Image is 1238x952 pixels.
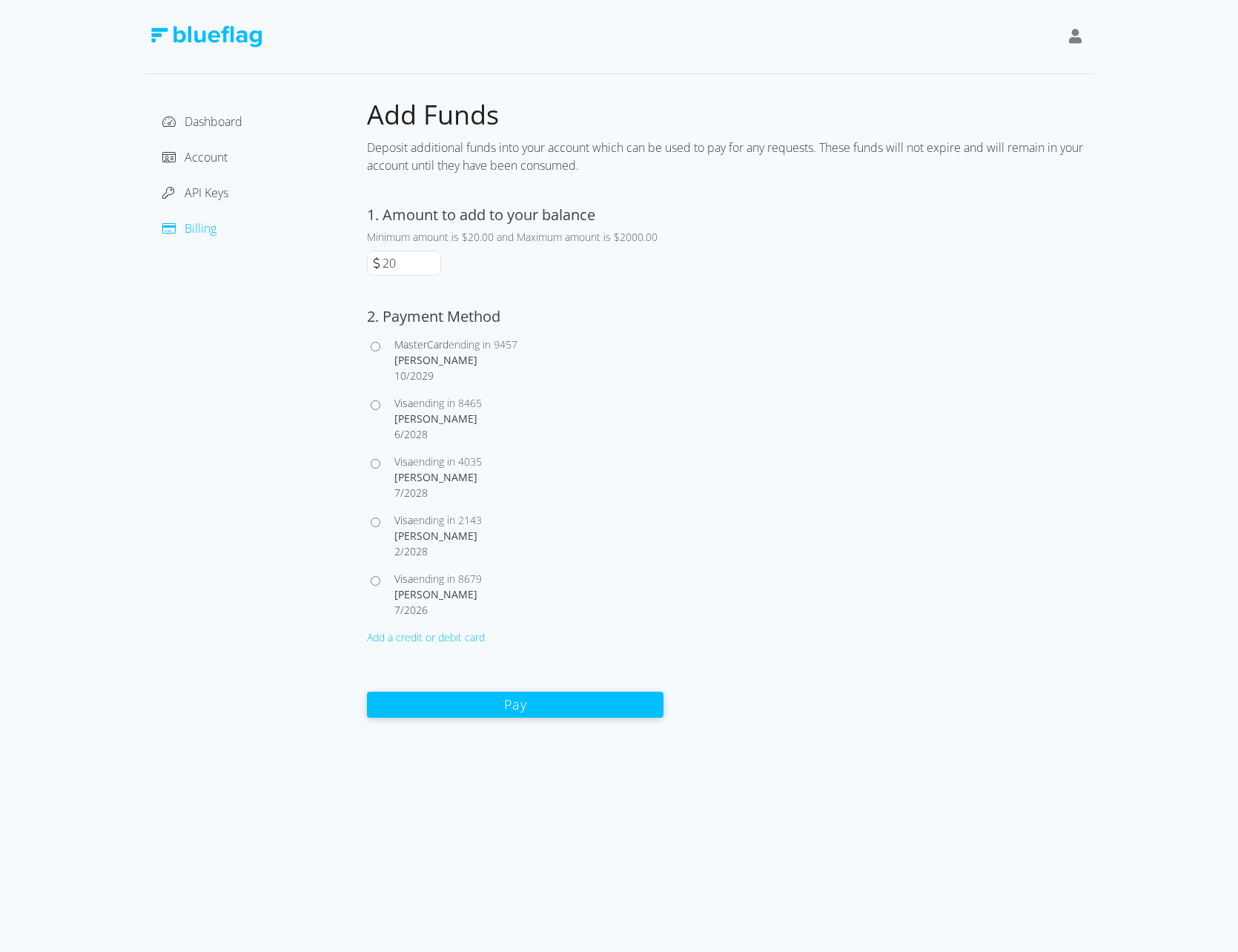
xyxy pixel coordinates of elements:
a: Account [162,149,228,165]
span: API Keys [185,185,228,201]
img: Blue Flag Logo [150,26,262,47]
span: 2029 [410,368,434,383]
div: [PERSON_NAME] [394,469,663,485]
div: Minimum amount is $20.00 and Maximum amount is $2000.00 [367,229,663,245]
span: 2028 [404,486,428,500]
a: Dashboard [162,113,242,130]
span: Billing [185,220,216,237]
span: ending in 9457 [448,337,517,351]
span: / [400,544,404,558]
span: 2028 [404,427,428,441]
div: [PERSON_NAME] [394,411,663,426]
button: Pay [367,692,663,718]
div: Add a credit or debit card [367,629,663,645]
div: [PERSON_NAME] [394,586,663,602]
div: Deposit additional funds into your account which can be used to pay for any requests. These funds... [367,133,1093,180]
span: ending in 8465 [413,396,482,410]
span: 6 [394,427,400,441]
span: 7 [394,603,400,617]
span: ending in 8679 [413,572,482,586]
span: 10 [394,368,406,383]
span: 2026 [404,603,428,617]
span: ending in 2143 [413,513,482,527]
span: 2028 [404,544,428,558]
div: [PERSON_NAME] [394,352,663,368]
span: / [400,603,404,617]
span: Visa [394,572,413,586]
span: 2 [394,544,400,558]
span: Account [185,149,228,165]
span: / [400,486,404,500]
a: Billing [162,220,216,237]
span: MasterCard [394,337,448,351]
span: 7 [394,486,400,500]
span: Add Funds [367,96,499,133]
label: 1. Amount to add to your balance [367,205,595,225]
span: Visa [394,454,413,469]
span: Visa [394,396,413,410]
span: Dashboard [185,113,242,130]
span: Visa [394,513,413,527]
a: API Keys [162,185,228,201]
label: 2. Payment Method [367,306,500,326]
span: ending in 4035 [413,454,482,469]
span: / [406,368,410,383]
div: [PERSON_NAME] [394,528,663,543]
span: / [400,427,404,441]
